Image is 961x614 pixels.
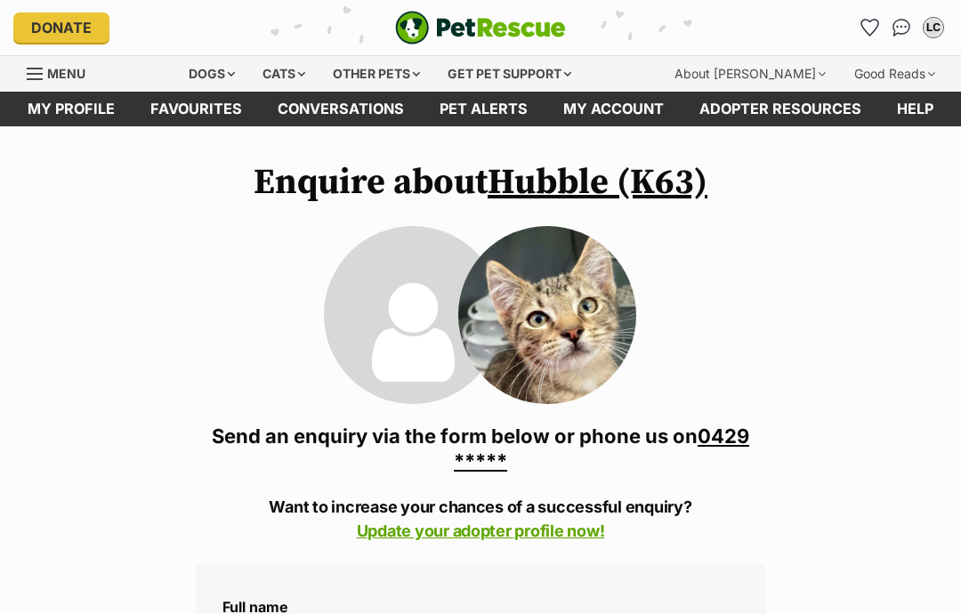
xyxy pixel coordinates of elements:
button: My account [919,13,948,42]
div: Other pets [320,56,432,92]
a: PetRescue [395,11,566,44]
a: Donate [13,12,109,43]
div: Dogs [176,56,247,92]
a: Adopter resources [682,92,879,126]
img: Hubble (K63) [458,226,636,404]
h3: Send an enquiry via the form below or phone us on [196,424,765,473]
div: LC [925,19,942,36]
p: Want to increase your chances of a successful enquiry? [196,495,765,543]
img: logo-e224e6f780fb5917bec1dbf3a21bbac754714ae5b6737aabdf751b685950b380.svg [395,11,566,44]
a: Menu [27,56,98,88]
a: Favourites [855,13,884,42]
a: Favourites [133,92,260,126]
h1: Enquire about [196,162,765,203]
span: Menu [47,66,85,81]
a: Update your adopter profile now! [357,521,605,540]
a: conversations [260,92,422,126]
div: Get pet support [435,56,584,92]
div: Good Reads [842,56,948,92]
div: About [PERSON_NAME] [662,56,838,92]
img: chat-41dd97257d64d25036548639549fe6c8038ab92f7586957e7f3b1b290dea8141.svg [892,19,911,36]
a: My account [545,92,682,126]
a: Conversations [887,13,916,42]
a: My profile [10,92,133,126]
ul: Account quick links [855,13,948,42]
a: Hubble (K63) [488,160,707,205]
a: Help [879,92,951,126]
a: Pet alerts [422,92,545,126]
div: Cats [250,56,318,92]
